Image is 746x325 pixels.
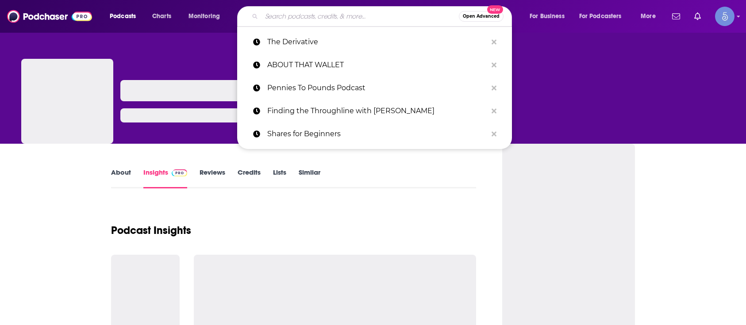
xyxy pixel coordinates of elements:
[238,168,261,188] a: Credits
[487,5,503,14] span: New
[273,168,286,188] a: Lists
[267,54,487,76] p: ABOUT THAT WALLET
[246,6,520,27] div: Search podcasts, credits, & more...
[172,169,187,176] img: Podchaser Pro
[267,122,487,145] p: Shares for Beginners
[715,7,734,26] button: Show profile menu
[111,224,191,237] h1: Podcast Insights
[188,10,220,23] span: Monitoring
[573,9,634,23] button: open menu
[7,8,92,25] img: Podchaser - Follow, Share and Rate Podcasts
[715,7,734,26] img: User Profile
[152,10,171,23] span: Charts
[267,31,487,54] p: The Derivative
[261,9,459,23] input: Search podcasts, credits, & more...
[182,9,231,23] button: open menu
[237,122,512,145] a: Shares for Beginners
[523,9,576,23] button: open menu
[200,168,225,188] a: Reviews
[669,9,684,24] a: Show notifications dropdown
[104,9,147,23] button: open menu
[691,9,704,24] a: Show notifications dropdown
[111,168,131,188] a: About
[237,31,512,54] a: The Derivative
[267,76,487,99] p: Pennies To Pounds Podcast
[715,7,734,26] span: Logged in as Spiral5-G1
[267,99,487,122] p: Finding the Throughline with Kate Hanley
[143,168,187,188] a: InsightsPodchaser Pro
[530,10,565,23] span: For Business
[237,54,512,76] a: ABOUT THAT WALLET
[463,14,500,19] span: Open Advanced
[299,168,320,188] a: Similar
[459,11,504,22] button: Open AdvancedNew
[579,10,622,23] span: For Podcasters
[237,76,512,99] a: Pennies To Pounds Podcast
[110,10,136,23] span: Podcasts
[634,9,667,23] button: open menu
[146,9,177,23] a: Charts
[641,10,656,23] span: More
[237,99,512,122] a: Finding the Throughline with [PERSON_NAME]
